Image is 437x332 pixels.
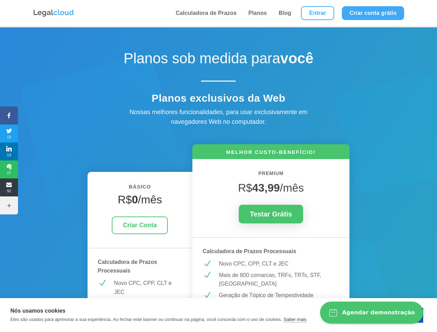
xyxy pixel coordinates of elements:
[33,9,74,18] img: Logo da Legalcloud
[203,259,211,268] span: N
[98,182,182,195] h6: BÁSICO
[238,182,304,194] span: R$ /mês
[203,248,296,254] strong: Calculadora de Prazos Processuais
[342,6,404,20] a: Criar conta grátis
[301,6,334,20] a: Entrar
[115,107,322,127] div: Nossas melhores funcionalidades, para usar exclusivamente em navegadores Web no computador.
[112,216,168,234] a: Criar Conta
[203,271,211,279] span: N
[10,317,282,322] p: Eles são usados para aprimorar a sua experiência. Ao fechar este banner ou continuar na página, v...
[203,291,211,299] span: N
[219,259,339,268] p: Novo CPC, CPP, CLT e JEC
[219,291,339,300] p: Geração de Tópico de Tempestividade
[219,271,339,288] p: Mais de 800 comarcas, TRFs, TRTs, STF, [GEOGRAPHIC_DATA]
[97,50,339,71] h1: Planos sob medida para
[284,317,307,322] a: Saber mais
[98,193,182,210] h4: R$ /mês
[10,308,65,314] strong: Nós usamos cookies
[97,92,339,108] h4: Planos exclusivos da Web
[98,259,157,274] strong: Calculadora de Prazos Processuais
[132,193,138,206] strong: 0
[280,50,313,66] strong: você
[203,169,339,181] h6: PREMIUM
[239,205,303,223] a: Testar Grátis
[98,279,107,287] span: N
[114,279,182,296] p: Novo CPC, CPP, CLT e JEC
[192,148,350,159] h6: MELHOR CUSTO-BENEFÍCIO!
[252,182,280,194] strong: 43,99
